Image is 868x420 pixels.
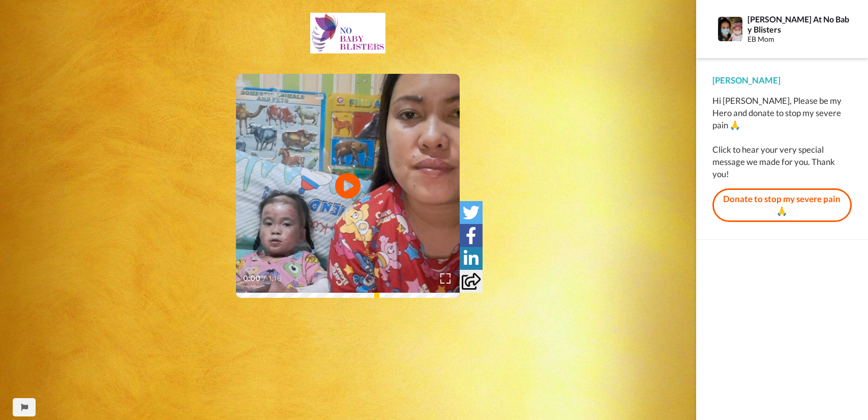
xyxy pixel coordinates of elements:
[718,17,742,41] img: Profile Image
[243,272,261,285] span: 0:00
[268,272,286,285] span: 1:18
[747,35,851,44] div: EB Mom
[263,272,266,285] span: /
[712,188,852,222] a: Donate to stop my severe pain 🙏
[712,95,852,180] div: Hi [PERSON_NAME], Please be my Hero and donate to stop my severe pain 🙏 Click to hear your very s...
[712,74,852,87] div: [PERSON_NAME]
[747,14,851,34] div: [PERSON_NAME] At No Baby Blisters
[310,13,385,53] img: fd14fcf7-f984-4e0a-97e1-9ae0771d22e6
[440,273,451,284] img: Full screen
